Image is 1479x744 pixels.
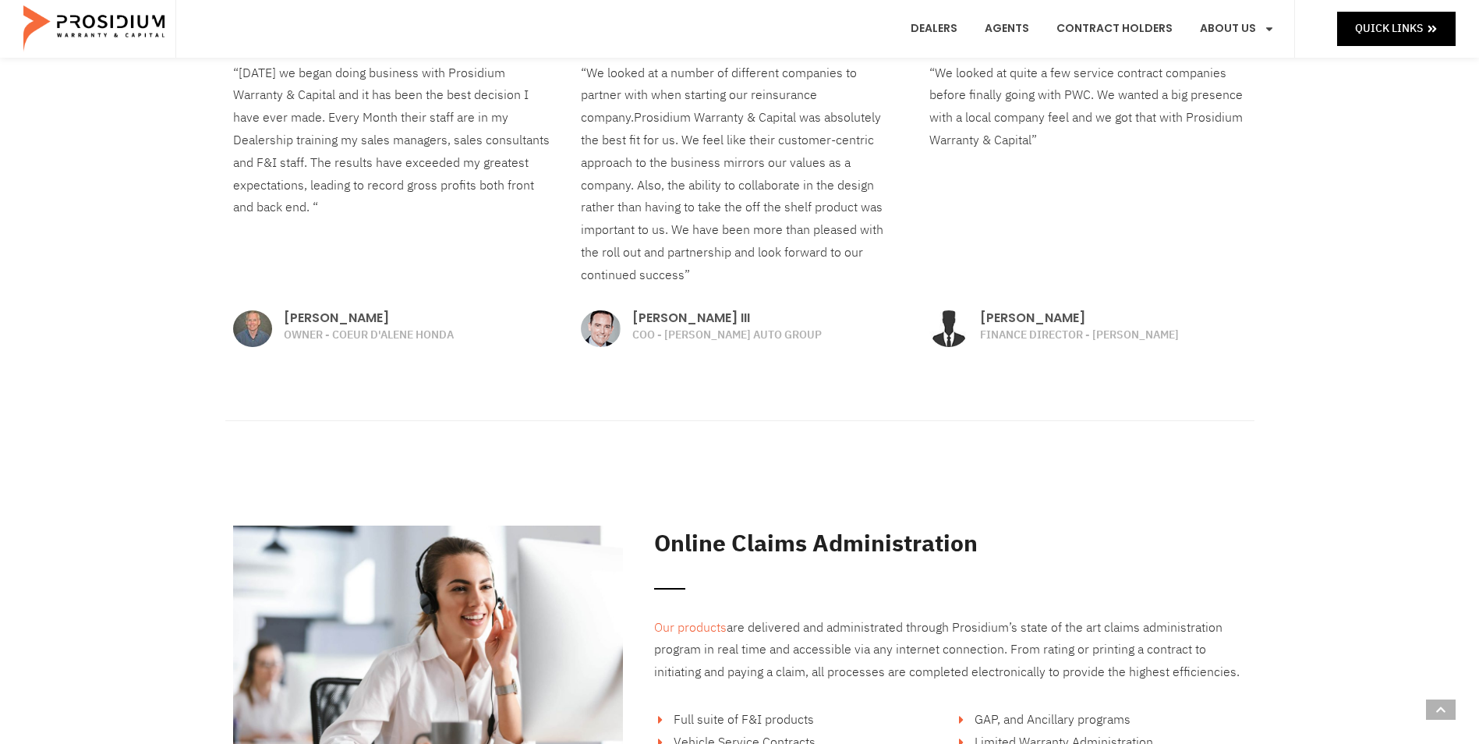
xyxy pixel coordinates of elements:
[284,326,550,345] p: OWNER - COEUR D'ALENE HONDA
[1337,12,1456,45] a: Quick Links
[634,108,796,127] span: Prosidium Warranty & Capital
[980,326,1246,345] p: FINANCE DIRECTOR - [PERSON_NAME]
[581,108,883,285] span: was absolutely the best fit for us. We feel like their customer-centric approach to the business ...
[971,710,1130,729] span: GAP, and Ancillary programs
[654,618,727,637] a: Our products
[670,710,814,729] span: Full suite of F&I products
[581,62,898,287] p: “We looked at a number of different companies to partner with when starting our reinsurance company.
[654,617,1247,684] p: are delivered and administrated through Prosidium’s state of the art claims administration progra...
[1355,19,1423,38] span: Quick Links
[929,62,1247,152] p: “We looked at quite a few service contract companies before finally going with PWC. We wanted a b...
[233,62,550,220] p: “[DATE] we began doing business with Prosidium Warranty & Capital and it has been the best decisi...
[632,326,898,345] p: COO - [PERSON_NAME] AUTO GROUP
[654,526,1247,561] h2: Online Claims Administration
